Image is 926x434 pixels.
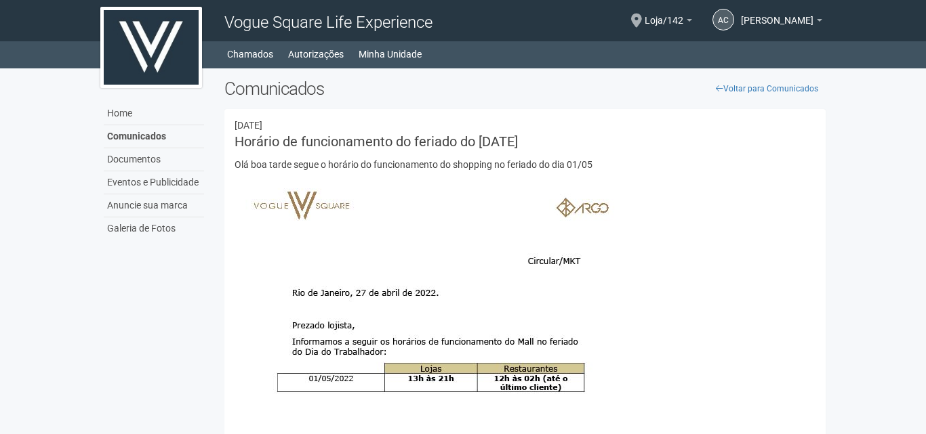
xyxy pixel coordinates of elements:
h2: Comunicados [224,79,826,99]
h3: Horário de funcionamento do feriado do [DATE] [235,135,816,148]
a: Anuncie sua marca [104,194,204,217]
a: Documentos [104,148,204,171]
span: Antonio Carlos Santos de Freitas [741,2,813,26]
a: Autorizações [288,45,344,64]
a: [PERSON_NAME] [741,17,822,28]
a: Loja/142 [645,17,692,28]
a: Minha Unidade [359,45,422,64]
div: 27/04/2022 19:16 [235,119,816,131]
div: Olá boa tarde segue o horário do funcionamento do shopping no feriado do dia 01/05 [235,158,816,171]
a: Eventos e Publicidade [104,171,204,194]
a: Galeria de Fotos [104,217,204,240]
img: logo.jpg [100,7,202,88]
a: Home [104,102,204,125]
a: Comunicados [104,125,204,148]
a: Chamados [227,45,273,64]
a: Voltar para Comunicados [708,79,826,99]
a: AC [712,9,734,30]
span: Vogue Square Life Experience [224,13,432,32]
span: Loja/142 [645,2,683,26]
